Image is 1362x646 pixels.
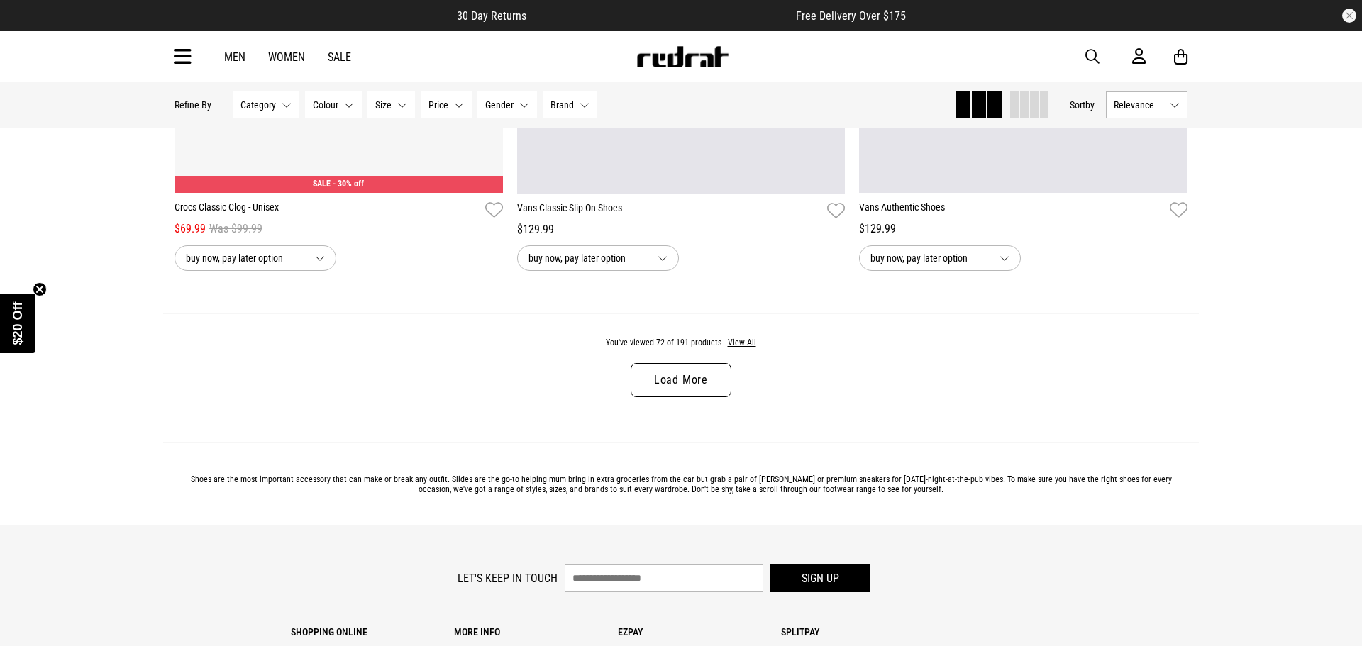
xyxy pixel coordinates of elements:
[240,99,276,111] span: Category
[328,50,351,64] a: Sale
[517,221,846,238] div: $129.99
[1114,99,1164,111] span: Relevance
[631,363,731,397] a: Load More
[606,338,721,347] span: You've viewed 72 of 191 products
[313,99,338,111] span: Colour
[859,245,1021,271] button: buy now, pay later option
[175,474,1187,494] p: Shoes are the most important accessory that can make or break any outfit. Slides are the go-to he...
[175,200,480,221] a: Crocs Classic Clog - Unisex
[268,50,305,64] a: Women
[11,301,25,345] span: $20 Off
[454,626,617,637] p: More Info
[428,99,448,111] span: Price
[457,9,526,23] span: 30 Day Returns
[727,337,757,350] button: View All
[421,91,472,118] button: Price
[224,50,245,64] a: Men
[770,564,870,592] button: Sign up
[175,99,211,111] p: Refine By
[291,626,454,637] p: Shopping Online
[1085,99,1095,111] span: by
[517,245,679,271] button: buy now, pay later option
[555,9,768,23] iframe: Customer reviews powered by Trustpilot
[186,250,304,267] span: buy now, pay later option
[796,9,906,23] span: Free Delivery Over $175
[1070,96,1095,113] button: Sortby
[458,572,558,585] label: Let's keep in touch
[333,179,364,189] span: - 30% off
[305,91,362,118] button: Colour
[313,179,331,189] span: SALE
[543,91,597,118] button: Brand
[636,46,729,67] img: Redrat logo
[618,626,781,637] p: Ezpay
[528,250,646,267] span: buy now, pay later option
[859,200,1164,221] a: Vans Authentic Shoes
[859,221,1187,238] div: $129.99
[517,201,822,221] a: Vans Classic Slip-On Shoes
[175,221,206,238] span: $69.99
[209,221,262,238] span: Was $99.99
[781,626,944,637] p: Splitpay
[477,91,537,118] button: Gender
[11,6,54,48] button: Open LiveChat chat widget
[175,245,336,271] button: buy now, pay later option
[1106,91,1187,118] button: Relevance
[367,91,415,118] button: Size
[33,282,47,296] button: Close teaser
[550,99,574,111] span: Brand
[870,250,988,267] span: buy now, pay later option
[485,99,514,111] span: Gender
[233,91,299,118] button: Category
[375,99,392,111] span: Size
